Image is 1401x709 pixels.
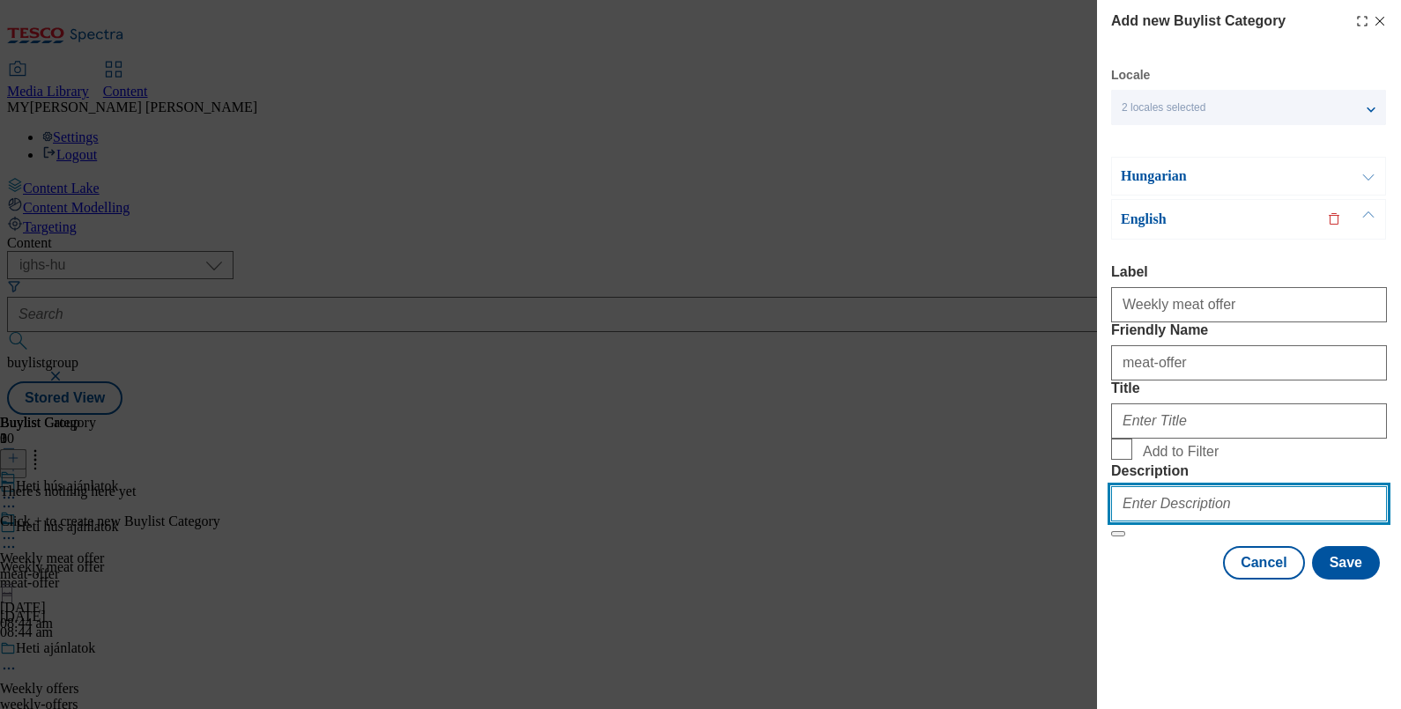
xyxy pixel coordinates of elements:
[1121,210,1306,228] p: English
[1111,90,1386,125] button: 2 locales selected
[1122,101,1205,114] span: 2 locales selected
[1143,444,1219,460] span: Add to Filter
[1111,463,1387,479] label: Description
[1111,264,1387,280] label: Label
[1111,70,1150,80] label: Locale
[1223,546,1304,580] button: Cancel
[1111,322,1387,338] label: Friendly Name
[1111,11,1286,32] h4: Add new Buylist Category
[1121,167,1306,185] p: Hungarian
[1111,287,1387,322] input: Enter Label
[1111,380,1387,396] label: Title
[1111,345,1387,380] input: Enter Friendly Name
[1111,486,1387,521] input: Enter Description
[1312,546,1380,580] button: Save
[1111,403,1387,439] input: Enter Title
